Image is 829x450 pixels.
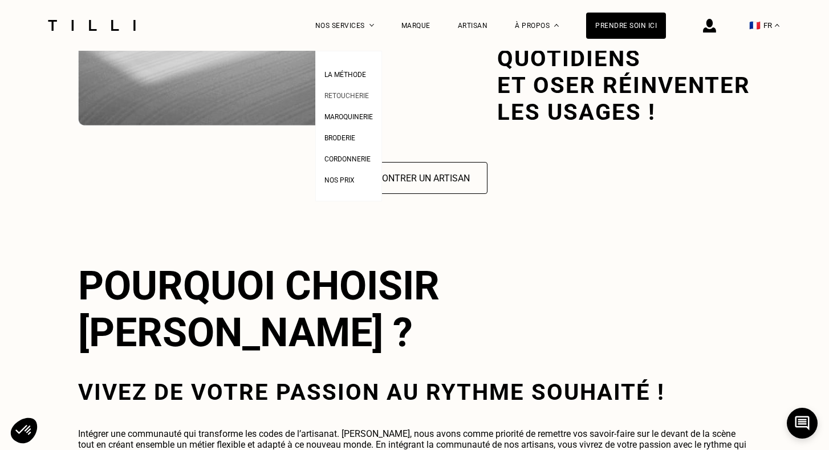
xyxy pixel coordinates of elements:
img: Menu déroulant [369,24,374,27]
a: Prendre soin ici [586,13,666,39]
a: La Méthode [324,67,366,79]
span: Retoucherie [324,92,369,100]
a: Nos prix [324,173,355,185]
a: Marque [401,22,430,30]
img: icône connexion [703,19,716,33]
a: Artisan [458,22,488,30]
span: Nos prix [324,176,355,184]
a: Cordonnerie [324,152,371,164]
h3: Vivez de votre passion au rythme souhaité ! [78,379,751,406]
span: Maroquinerie [324,113,373,121]
span: 🇫🇷 [749,20,761,31]
span: La Méthode [324,71,366,79]
a: Broderie [324,131,355,143]
img: Logo du service de couturière Tilli [44,20,140,31]
a: Rencontrer un artisan [78,162,751,194]
a: Maroquinerie [324,110,373,121]
img: Menu déroulant à propos [554,24,559,27]
button: Rencontrer un artisan [342,162,487,194]
span: Broderie [324,134,355,142]
span: Cordonnerie [324,155,371,163]
h2: Pourquoi choisir [PERSON_NAME] ? [78,262,751,356]
a: Retoucherie [324,88,369,100]
img: menu déroulant [775,24,779,27]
